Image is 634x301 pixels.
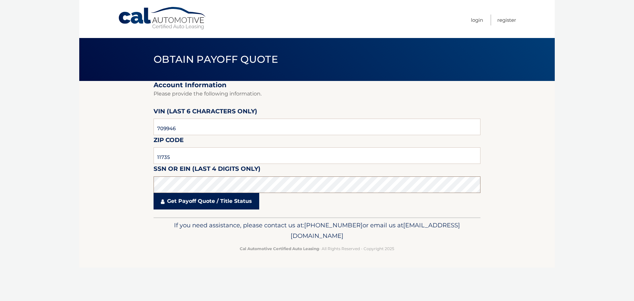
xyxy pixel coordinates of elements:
[154,135,184,147] label: Zip Code
[497,15,516,25] a: Register
[154,193,259,209] a: Get Payoff Quote / Title Status
[158,245,476,252] p: - All Rights Reserved - Copyright 2025
[154,53,278,65] span: Obtain Payoff Quote
[118,7,207,30] a: Cal Automotive
[154,106,257,119] label: VIN (last 6 characters only)
[154,81,480,89] h2: Account Information
[154,89,480,98] p: Please provide the following information.
[240,246,319,251] strong: Cal Automotive Certified Auto Leasing
[304,221,363,229] span: [PHONE_NUMBER]
[154,164,261,176] label: SSN or EIN (last 4 digits only)
[471,15,483,25] a: Login
[158,220,476,241] p: If you need assistance, please contact us at: or email us at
